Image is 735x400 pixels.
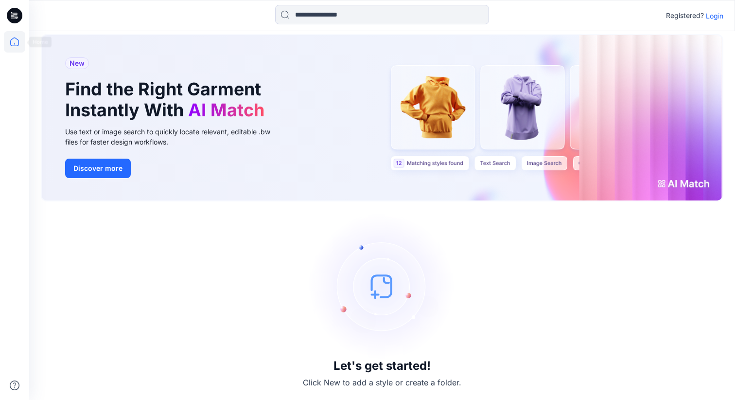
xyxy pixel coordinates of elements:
h1: Find the Right Garment Instantly With [65,79,269,121]
p: Registered? [666,10,704,21]
img: empty-state-image.svg [309,213,455,359]
h3: Let's get started! [333,359,431,373]
p: Login [706,11,723,21]
div: Use text or image search to quickly locate relevant, editable .bw files for faster design workflows. [65,127,284,147]
span: New [70,57,85,69]
p: Click New to add a style or create a folder. [303,377,461,388]
span: AI Match [188,99,264,121]
button: Discover more [65,159,131,178]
